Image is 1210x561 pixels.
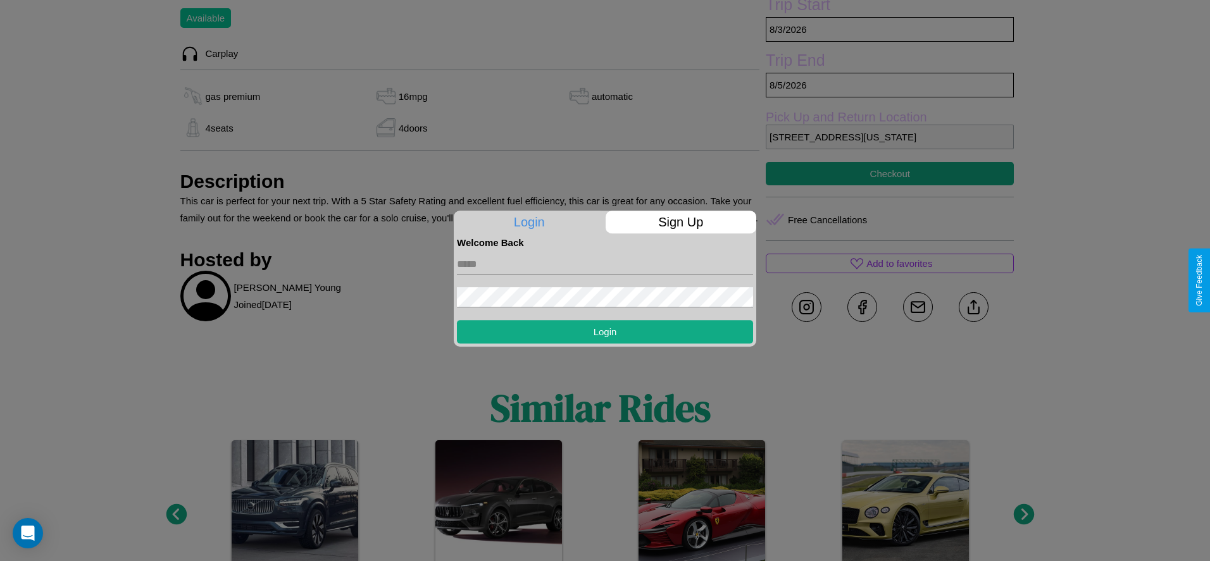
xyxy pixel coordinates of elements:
p: Sign Up [606,211,757,233]
div: Open Intercom Messenger [13,518,43,548]
h4: Welcome Back [457,237,753,248]
div: Give Feedback [1195,255,1204,306]
p: Login [454,211,605,233]
button: Login [457,320,753,343]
